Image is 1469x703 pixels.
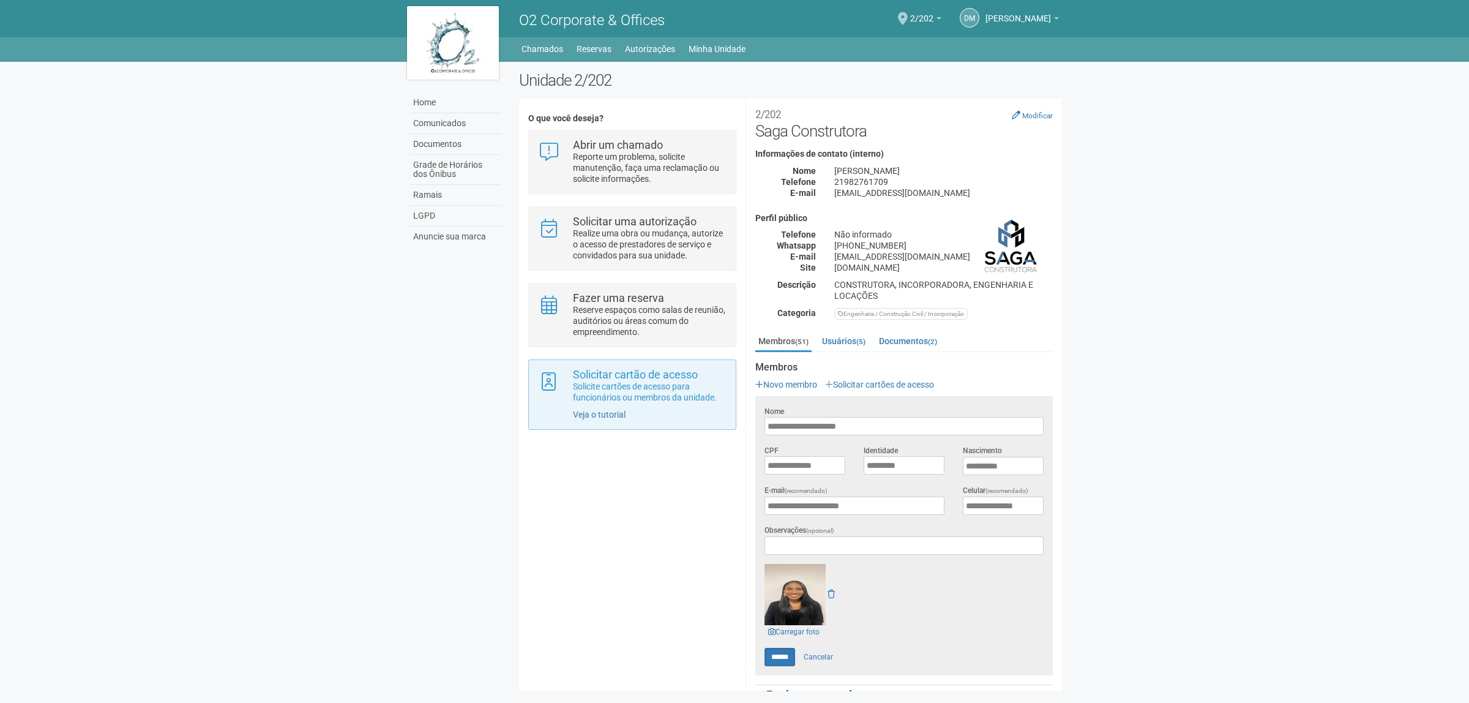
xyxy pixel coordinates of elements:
[777,308,816,318] strong: Categoria
[910,2,933,23] span: 2/202
[963,445,1002,456] label: Nascimento
[577,40,611,58] a: Reservas
[410,113,501,134] a: Comunicados
[985,15,1059,25] a: [PERSON_NAME]
[797,648,840,666] a: Cancelar
[825,187,1062,198] div: [EMAIL_ADDRESS][DOMAIN_NAME]
[764,485,828,497] label: E-mail
[1042,691,1050,699] a: Editar membro
[573,381,727,403] p: Solicite cartões de acesso para funcionários ou membros da unidade.
[573,410,626,419] a: Veja o tutorial
[755,362,1053,373] strong: Membros
[800,263,816,273] strong: Site
[538,293,726,337] a: Fazer uma reserva Reserve espaços como salas de reunião, auditórios ou áreas comum do empreendime...
[1022,111,1053,120] small: Modificar
[573,228,727,261] p: Realize uma obra ou mudança, autorize o acesso de prestadores de serviço e convidados para sua un...
[982,214,1044,275] img: business.png
[785,487,828,494] span: (recomendado)
[410,185,501,206] a: Ramais
[825,251,1062,262] div: [EMAIL_ADDRESS][DOMAIN_NAME]
[573,291,664,304] strong: Fazer uma reserva
[538,140,726,184] a: Abrir um chamado Reporte um problema, solicite manutenção, faça uma reclamação ou solicite inform...
[764,406,784,417] label: Nome
[834,308,968,320] div: Engenharia / Construção Civil / Incorporação
[755,103,1053,140] h2: Saga Construtora
[1012,110,1053,120] a: Modificar
[825,262,1062,273] div: [DOMAIN_NAME]
[521,40,563,58] a: Chamados
[625,40,675,58] a: Autorizações
[825,279,1062,301] div: CONSTRUTORA, INCORPORADORA, ENGENHARIA E LOCAÇÕES
[825,380,934,389] a: Solicitar cartões de acesso
[410,92,501,113] a: Home
[410,227,501,247] a: Anuncie sua marca
[573,304,727,337] p: Reserve espaços como salas de reunião, auditórios ou áreas comum do empreendimento.
[573,138,663,151] strong: Abrir um chamado
[519,12,665,29] span: O2 Corporate & Offices
[781,230,816,239] strong: Telefone
[538,369,726,403] a: Solicitar cartão de acesso Solicite cartões de acesso para funcionários ou membros da unidade.
[790,188,816,198] strong: E-mail
[819,332,869,350] a: Usuários(5)
[528,114,736,123] h4: O que você deseja?
[755,332,812,352] a: Membros(51)
[764,525,834,536] label: Observações
[781,177,816,187] strong: Telefone
[876,332,940,350] a: Documentos(2)
[764,445,779,456] label: CPF
[910,15,941,25] a: 2/202
[828,589,835,599] a: Remover
[825,229,1062,240] div: Não informado
[573,368,698,381] strong: Solicitar cartão de acesso
[928,337,937,346] small: (2)
[864,445,898,456] label: Identidade
[795,337,809,346] small: (51)
[755,149,1053,159] h4: Informações de contato (interno)
[755,108,781,121] small: 2/202
[573,215,697,228] strong: Solicitar uma autorização
[985,2,1051,23] span: DIEGO MEDEIROS
[538,216,726,261] a: Solicitar uma autorização Realize uma obra ou mudança, autorize o acesso de prestadores de serviç...
[790,252,816,261] strong: E-mail
[793,166,816,176] strong: Nome
[985,487,1028,494] span: (recomendado)
[825,176,1062,187] div: 21982761709
[410,206,501,227] a: LGPD
[410,155,501,185] a: Grade de Horários dos Ônibus
[519,71,1062,89] h2: Unidade 2/202
[856,337,865,346] small: (5)
[777,280,816,290] strong: Descrição
[407,6,499,80] img: logo.jpg
[755,214,1053,223] h4: Perfil público
[825,240,1062,251] div: [PHONE_NUMBER]
[764,625,823,639] a: Carregar foto
[960,8,979,28] a: DM
[764,564,826,625] img: GetFile
[410,134,501,155] a: Documentos
[689,40,746,58] a: Minha Unidade
[806,527,834,534] span: (opcional)
[825,165,1062,176] div: [PERSON_NAME]
[963,485,1028,497] label: Celular
[573,151,727,184] p: Reporte um problema, solicite manutenção, faça uma reclamação ou solicite informações.
[755,380,817,389] a: Novo membro
[777,241,816,250] strong: Whatsapp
